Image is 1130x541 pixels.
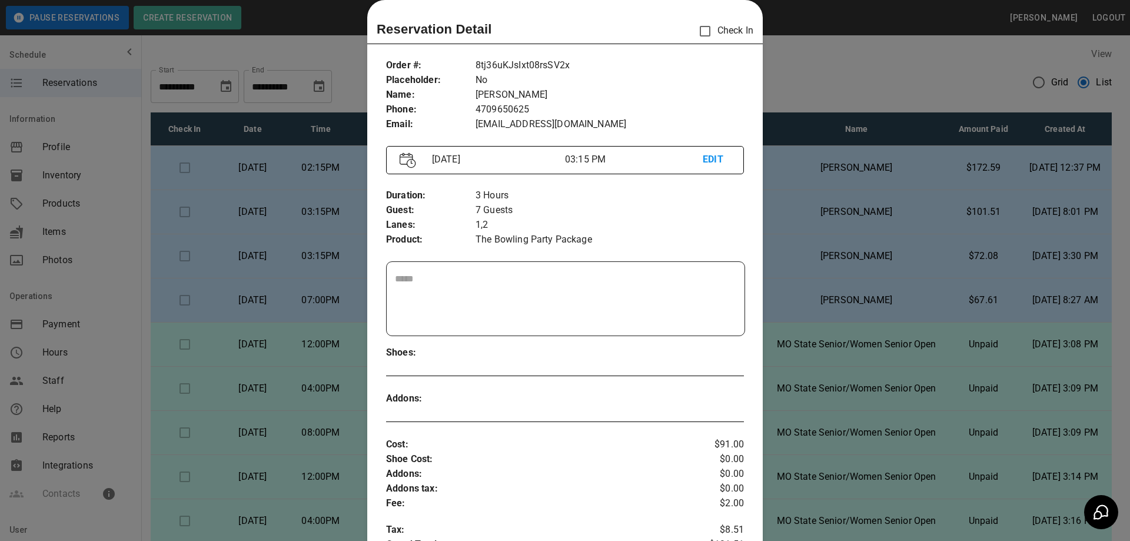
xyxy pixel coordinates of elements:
p: Fee : [386,496,684,511]
p: Name : [386,88,476,102]
p: Shoes : [386,346,476,360]
p: Duration : [386,188,476,203]
p: $8.51 [684,523,744,537]
p: Phone : [386,102,476,117]
p: Email : [386,117,476,132]
p: Check In [693,19,753,44]
p: 4709650625 [476,102,744,117]
p: 1,2 [476,218,744,233]
p: Cost : [386,437,684,452]
p: 03:15 PM [565,152,703,167]
p: $0.00 [684,467,744,482]
p: Tax : [386,523,684,537]
p: Addons : [386,391,476,406]
p: 3 Hours [476,188,744,203]
p: The Bowling Party Package [476,233,744,247]
p: [DATE] [427,152,565,167]
p: $91.00 [684,437,744,452]
p: $0.00 [684,482,744,496]
p: Placeholder : [386,73,476,88]
img: Vector [400,152,416,168]
p: Lanes : [386,218,476,233]
p: Addons : [386,467,684,482]
p: Guest : [386,203,476,218]
p: Product : [386,233,476,247]
p: No [476,73,744,88]
p: Order # : [386,58,476,73]
p: 7 Guests [476,203,744,218]
p: Reservation Detail [377,19,492,39]
p: [PERSON_NAME] [476,88,744,102]
p: EDIT [703,152,730,167]
p: $0.00 [684,452,744,467]
p: Addons tax : [386,482,684,496]
p: 8tj36uKJsIxt08rsSV2x [476,58,744,73]
p: [EMAIL_ADDRESS][DOMAIN_NAME] [476,117,744,132]
p: Shoe Cost : [386,452,684,467]
p: $2.00 [684,496,744,511]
